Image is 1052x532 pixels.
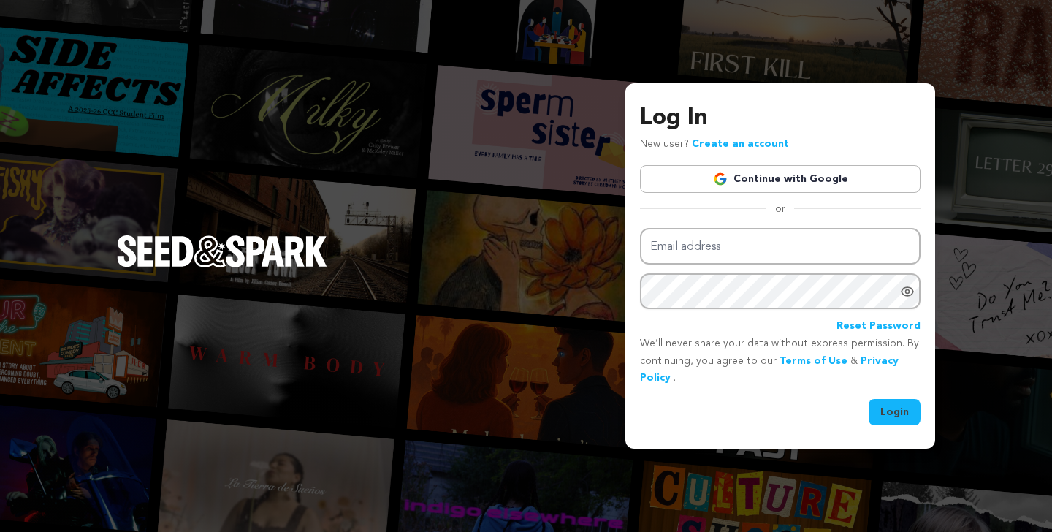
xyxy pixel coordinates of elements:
[869,399,920,425] button: Login
[692,139,789,149] a: Create an account
[640,165,920,193] a: Continue with Google
[640,335,920,387] p: We’ll never share your data without express permission. By continuing, you agree to our & .
[117,235,327,267] img: Seed&Spark Logo
[640,228,920,265] input: Email address
[766,202,794,216] span: or
[780,356,847,366] a: Terms of Use
[117,235,327,297] a: Seed&Spark Homepage
[713,172,728,186] img: Google logo
[900,284,915,299] a: Show password as plain text. Warning: this will display your password on the screen.
[640,136,789,153] p: New user?
[836,318,920,335] a: Reset Password
[640,101,920,136] h3: Log In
